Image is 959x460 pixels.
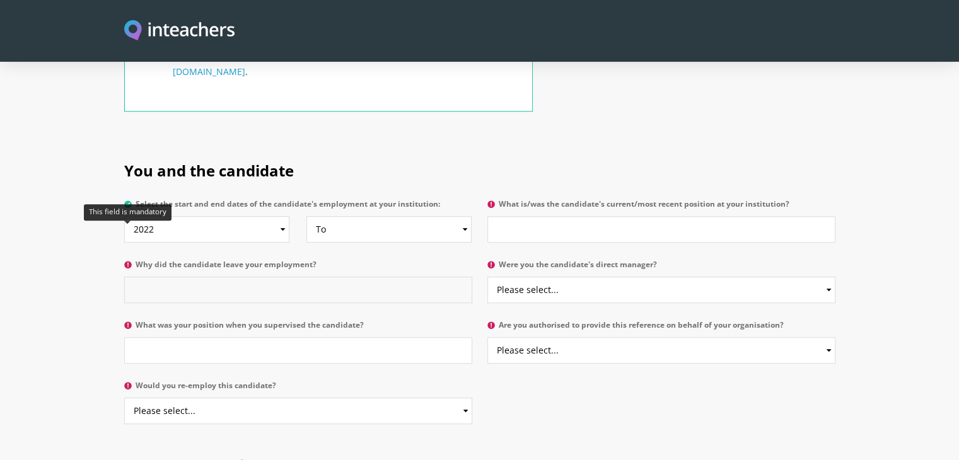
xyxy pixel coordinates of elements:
label: What is/was the candidate's current/most recent position at your institution? [487,200,835,216]
div: This field is mandatory [84,204,171,221]
label: Would you re-employ this candidate? [124,381,472,398]
label: What was your position when you supervised the candidate? [124,321,472,337]
img: Inteachers [124,20,235,42]
label: Are you authorised to provide this reference on behalf of your organisation? [487,321,835,337]
label: Select the start and end dates of the candidate's employment at your institution: [124,200,472,216]
label: Were you the candidate's direct manager? [487,260,835,277]
a: Visit this site's homepage [124,20,235,42]
span: You and the candidate [124,160,294,181]
label: Why did the candidate leave your employment? [124,260,472,277]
